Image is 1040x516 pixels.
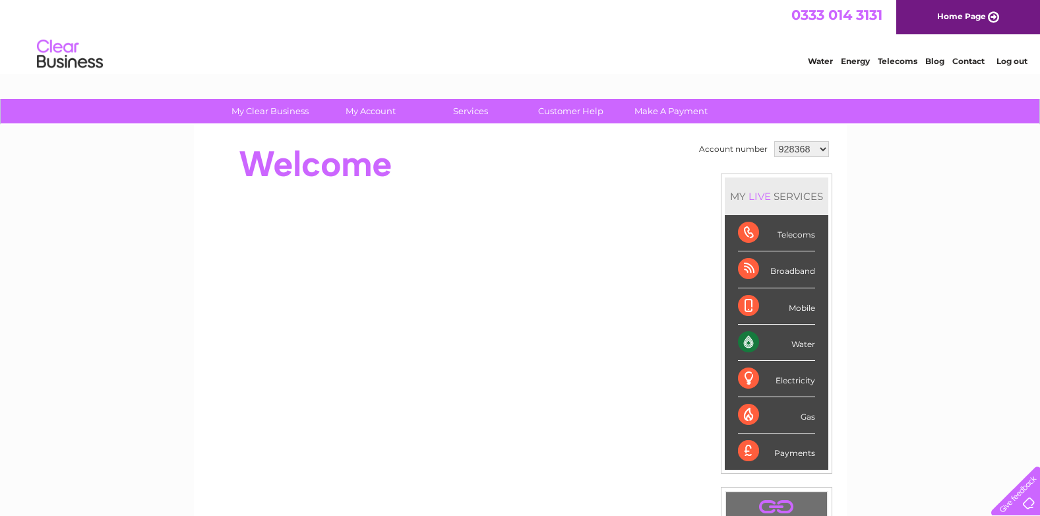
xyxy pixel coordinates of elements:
a: Blog [925,56,944,66]
a: My Clear Business [216,99,324,123]
td: Account number [696,138,771,160]
div: Broadband [738,251,815,288]
a: Services [416,99,525,123]
div: Gas [738,397,815,434]
img: logo.png [36,34,104,75]
div: MY SERVICES [725,177,828,215]
div: LIVE [746,190,774,203]
div: Mobile [738,288,815,325]
a: 0333 014 3131 [791,7,882,23]
div: Electricity [738,361,815,397]
a: Energy [841,56,870,66]
a: Contact [952,56,985,66]
div: Water [738,325,815,361]
a: Make A Payment [617,99,725,123]
a: My Account [316,99,425,123]
div: Payments [738,434,815,469]
div: Telecoms [738,215,815,251]
a: Telecoms [878,56,917,66]
a: Log out [996,56,1027,66]
a: Water [808,56,833,66]
div: Clear Business is a trading name of Verastar Limited (registered in [GEOGRAPHIC_DATA] No. 3667643... [209,7,832,64]
a: Customer Help [516,99,625,123]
